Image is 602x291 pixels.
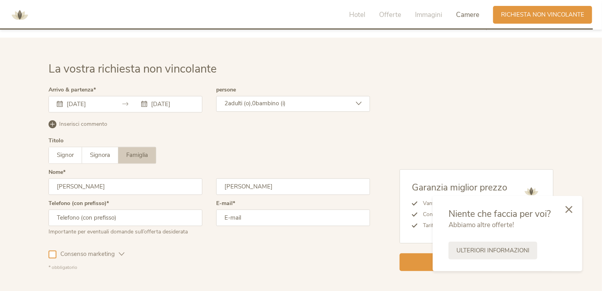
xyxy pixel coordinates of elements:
[415,10,442,19] span: Immagini
[449,242,537,259] a: Ulteriori informazioni
[456,10,479,19] span: Camere
[379,10,401,19] span: Offerte
[49,61,217,76] span: La vostra richiesta non vincolante
[8,3,32,27] img: AMONTI & LUNARIS Wellnessresort
[57,151,74,159] span: Signor
[49,138,64,144] div: Titolo
[501,11,584,19] span: Richiesta non vincolante
[256,99,286,107] span: bambino (i)
[56,250,119,258] span: Consenso marketing
[49,201,109,206] label: Telefono (con prefisso)
[65,100,110,108] input: Arrivo
[8,12,32,17] a: AMONTI & LUNARIS Wellnessresort
[59,120,107,128] span: Inserisci commento
[252,99,256,107] span: 0
[49,178,202,195] input: Nome
[224,99,228,107] span: 2
[228,99,252,107] span: adulti (o),
[216,178,370,195] input: Cognome
[449,208,551,220] span: Niente che faccia per voi?
[449,220,514,229] span: Abbiamo altre offerte!
[349,10,365,19] span: Hotel
[90,151,110,159] span: Signora
[417,209,508,220] li: Consulenza personalizzata
[49,170,65,175] label: Nome
[216,87,236,93] label: persone
[49,209,202,226] input: Telefono (con prefisso)
[126,151,148,159] span: Famiglia
[149,100,194,108] input: Partenza
[412,181,507,194] span: Garanzia miglior prezzo
[456,246,529,255] span: Ulteriori informazioni
[216,201,235,206] label: E-mail
[49,226,202,236] div: Importante per eventuali domande sull’offerta desiderata
[49,264,370,271] div: * obbligatorio
[522,181,541,201] img: AMONTI & LUNARIS Wellnessresort
[216,209,370,226] input: E-mail
[417,198,508,209] li: Vantaggio per prenotazione diretta
[417,220,508,231] li: Tariffe vantaggiose
[49,87,96,93] label: Arrivo & partenza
